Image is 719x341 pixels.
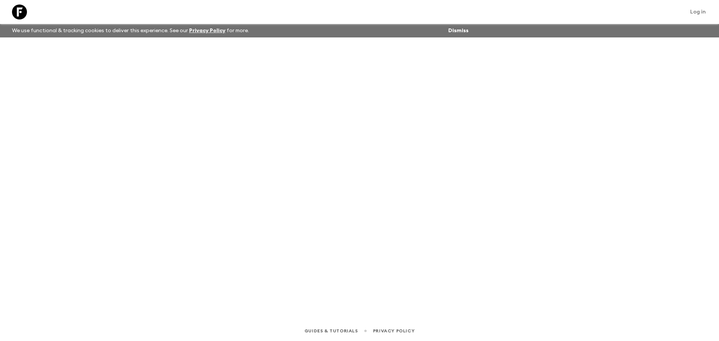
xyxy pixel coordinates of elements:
a: Guides & Tutorials [304,327,358,335]
a: Privacy Policy [373,327,415,335]
button: Dismiss [446,25,470,36]
p: We use functional & tracking cookies to deliver this experience. See our for more. [9,24,252,37]
a: Privacy Policy [189,28,225,33]
a: Log in [686,7,710,17]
